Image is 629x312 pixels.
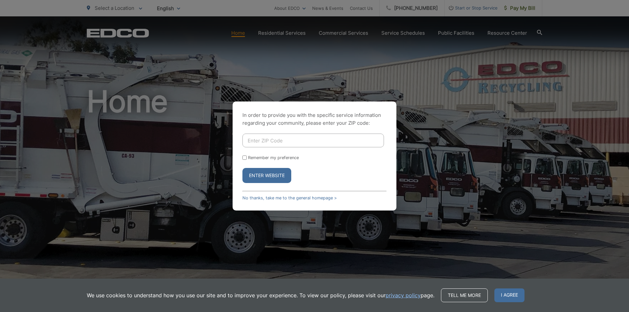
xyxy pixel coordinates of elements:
p: In order to provide you with the specific service information regarding your community, please en... [242,111,387,127]
a: privacy policy [386,291,421,299]
span: I agree [494,288,524,302]
a: No thanks, take me to the general homepage > [242,195,337,200]
input: Enter ZIP Code [242,134,384,147]
a: Tell me more [441,288,488,302]
p: We use cookies to understand how you use our site and to improve your experience. To view our pol... [87,291,434,299]
label: Remember my preference [248,155,299,160]
button: Enter Website [242,168,291,183]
